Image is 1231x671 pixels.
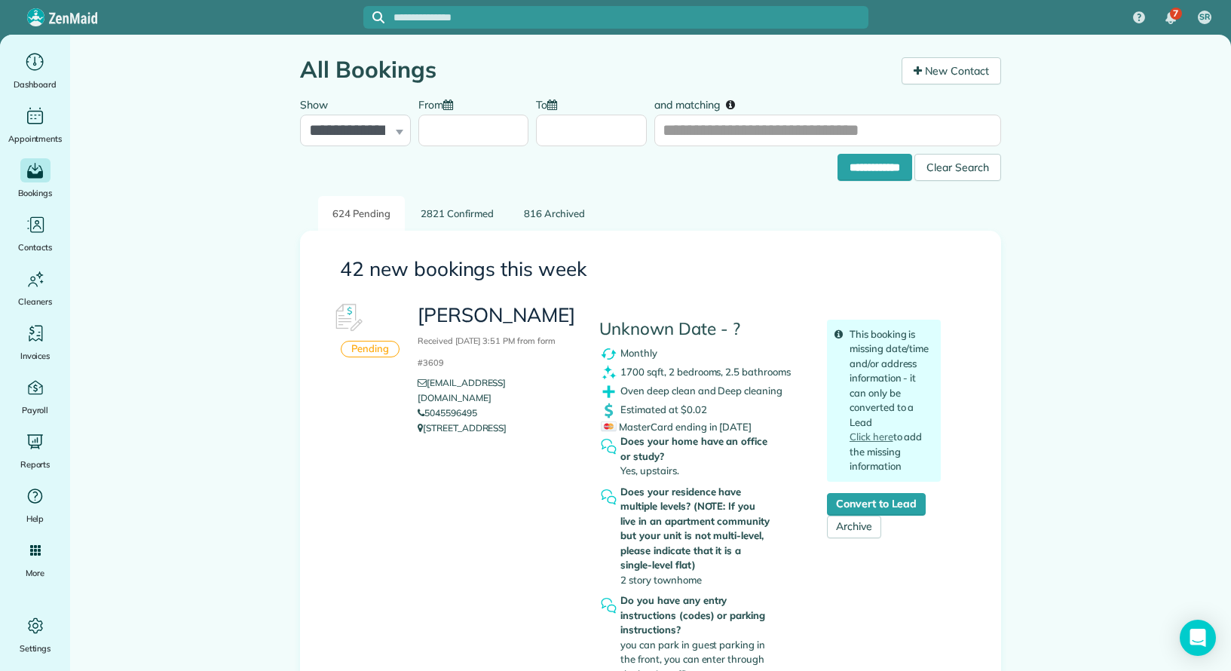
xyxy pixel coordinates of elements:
label: From [418,90,461,118]
span: MasterCard ending in [DATE] [601,421,752,433]
a: Reports [6,430,64,472]
span: Contacts [18,240,52,255]
button: Focus search [363,11,384,23]
small: Received [DATE] 3:51 PM from form #3609 [418,335,556,368]
a: Clear Search [914,156,1001,168]
strong: Do you have any entry instructions (codes) or parking instructions? [620,593,773,638]
a: Bookings [6,158,64,201]
img: clean_symbol_icon-dd072f8366c07ea3eb8378bb991ecd12595f4b76d916a6f83395f9468ae6ecae.png [599,363,618,382]
a: 816 Archived [510,196,599,231]
a: Click here [850,430,893,443]
div: 7 unread notifications [1155,2,1187,35]
span: Reports [20,457,51,472]
a: Help [6,484,64,526]
a: New Contact [902,57,1001,84]
img: question_symbol_icon-fa7b350da2b2fea416cef77984ae4cf4944ea5ab9e3d5925827a5d6b7129d3f6.png [599,488,618,507]
div: This booking is missing date/time and/or address information - it can only be converted to a Lead... [827,320,941,482]
span: Payroll [22,403,49,418]
div: Open Intercom Messenger [1180,620,1216,656]
div: Clear Search [914,154,1001,181]
strong: Does your home have an office or study? [620,434,773,464]
span: Cleaners [18,294,52,309]
img: question_symbol_icon-fa7b350da2b2fea416cef77984ae4cf4944ea5ab9e3d5925827a5d6b7129d3f6.png [599,596,618,615]
strong: Does your residence have multiple levels? (NOTE: If you live in an apartment community but your u... [620,485,773,573]
a: Dashboard [6,50,64,92]
a: Payroll [6,375,64,418]
a: Settings [6,614,64,656]
a: Contacts [6,213,64,255]
img: question_symbol_icon-fa7b350da2b2fea416cef77984ae4cf4944ea5ab9e3d5925827a5d6b7129d3f6.png [599,437,618,456]
img: dollar_symbol_icon-bd8a6898b2649ec353a9eba708ae97d8d7348bddd7d2aed9b7e4bf5abd9f4af5.png [599,401,618,420]
label: To [536,90,565,118]
span: Appointments [8,131,63,146]
a: Archive [827,516,881,538]
span: Settings [20,641,51,656]
span: 7 [1173,8,1178,20]
a: Convert to Lead [827,493,926,516]
a: [EMAIL_ADDRESS][DOMAIN_NAME] [418,377,506,403]
span: Invoices [20,348,51,363]
img: Booking #619039 [325,296,370,341]
span: SR [1199,11,1210,23]
h4: Unknown Date - ? [599,320,804,339]
label: and matching [654,90,746,118]
img: recurrence_symbol_icon-7cc721a9f4fb8f7b0289d3d97f09a2e367b638918f1a67e51b1e7d8abe5fb8d8.png [599,345,618,363]
a: Cleaners [6,267,64,309]
span: More [26,565,44,581]
span: Help [26,511,44,526]
span: Estimated at $0.02 [620,403,706,415]
span: 1700 sqft, 2 bedrooms, 2.5 bathrooms [620,365,791,377]
span: Bookings [18,185,53,201]
img: extras_symbol_icon-f5f8d448bd4f6d592c0b405ff41d4b7d97c126065408080e4130a9468bdbe444.png [599,382,618,401]
a: 624 Pending [318,196,405,231]
span: Yes, upstairs. [620,464,678,476]
div: Pending [341,341,400,358]
h3: [PERSON_NAME] [418,305,577,369]
h3: 42 new bookings this week [340,259,961,280]
a: 2821 Confirmed [406,196,508,231]
span: 2 story townhome [620,574,701,586]
h1: All Bookings [300,57,890,82]
span: Dashboard [14,77,57,92]
a: Appointments [6,104,64,146]
span: Monthly [620,346,657,358]
span: Oven deep clean and Deep cleaning [620,384,782,396]
p: [STREET_ADDRESS] [418,421,577,436]
svg: Focus search [372,11,384,23]
a: Invoices [6,321,64,363]
a: 5045596495 [418,407,477,418]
